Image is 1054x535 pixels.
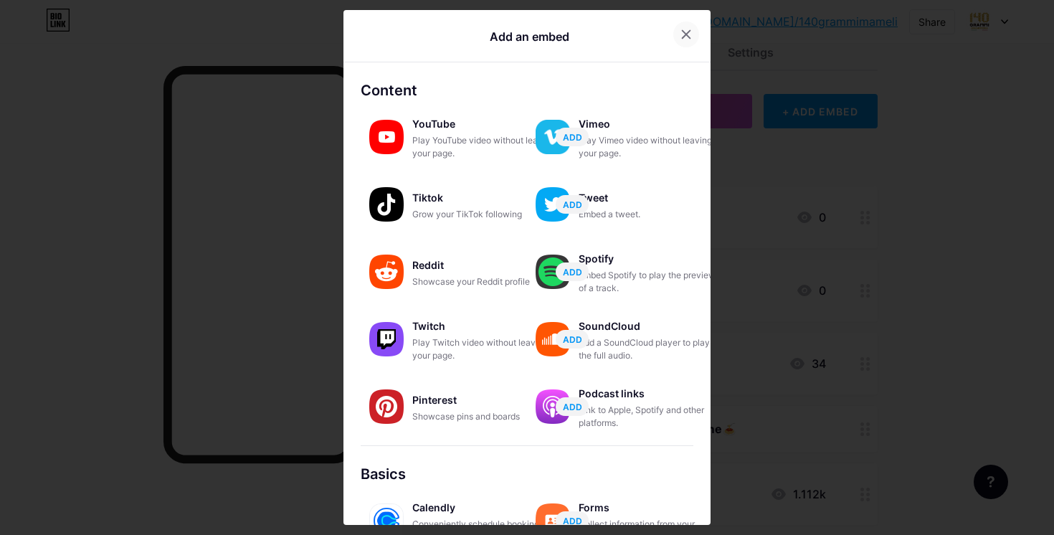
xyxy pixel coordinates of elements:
[361,463,693,485] div: Basics
[556,195,589,214] button: ADD
[369,322,404,356] img: twitch
[579,384,722,404] div: Podcast links
[536,187,570,222] img: twitter
[412,208,556,221] div: Grow your TikTok following
[579,498,722,518] div: Forms
[536,389,570,424] img: podcastlinks
[556,511,589,530] button: ADD
[579,336,722,362] div: Add a SoundCloud player to play the full audio.
[412,498,556,518] div: Calendly
[412,410,556,423] div: Showcase pins and boards
[412,390,556,410] div: Pinterest
[412,188,556,208] div: Tiktok
[556,397,589,416] button: ADD
[412,255,556,275] div: Reddit
[563,333,582,346] span: ADD
[412,134,556,160] div: Play YouTube video without leaving your page.
[369,187,404,222] img: tiktok
[579,404,722,430] div: Link to Apple, Spotify and other platforms.
[412,114,556,134] div: YouTube
[556,128,589,146] button: ADD
[536,322,570,356] img: soundcloud
[412,275,556,288] div: Showcase your Reddit profile
[369,389,404,424] img: pinterest
[412,316,556,336] div: Twitch
[563,266,582,278] span: ADD
[412,336,556,362] div: Play Twitch video without leaving your page.
[563,515,582,527] span: ADD
[579,269,722,295] div: Embed Spotify to play the preview of a track.
[490,28,569,45] div: Add an embed
[579,249,722,269] div: Spotify
[361,80,693,101] div: Content
[579,188,722,208] div: Tweet
[536,255,570,289] img: spotify
[579,208,722,221] div: Embed a tweet.
[579,134,722,160] div: Play Vimeo video without leaving your page.
[563,199,582,211] span: ADD
[369,255,404,289] img: reddit
[563,401,582,413] span: ADD
[369,120,404,154] img: youtube
[579,114,722,134] div: Vimeo
[579,316,722,336] div: SoundCloud
[556,330,589,349] button: ADD
[556,262,589,281] button: ADD
[536,120,570,154] img: vimeo
[563,131,582,143] span: ADD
